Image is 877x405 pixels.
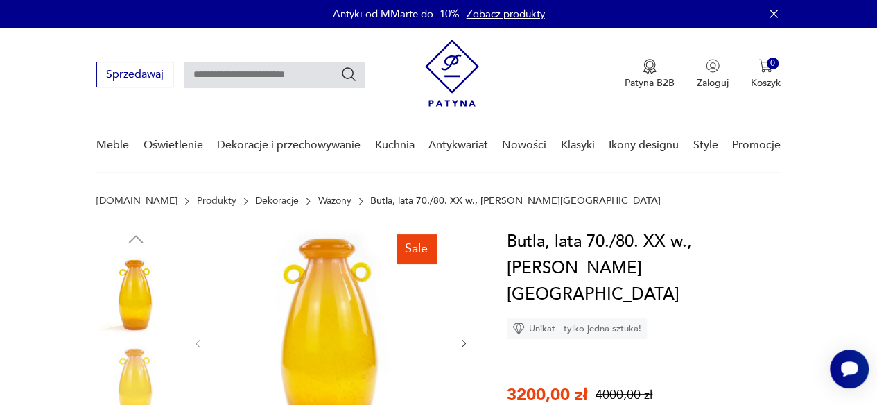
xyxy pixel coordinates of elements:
a: Kuchnia [374,119,414,172]
p: Patyna B2B [625,76,675,89]
button: Zaloguj [697,59,729,89]
a: Ikony designu [609,119,679,172]
img: Ikona medalu [643,59,657,74]
a: [DOMAIN_NAME] [96,196,177,207]
a: Wazony [318,196,351,207]
img: Ikona diamentu [512,322,525,335]
iframe: Smartsupp widget button [830,350,869,388]
div: Unikat - tylko jedna sztuka! [507,318,647,339]
div: Sale [397,234,436,264]
a: Zobacz produkty [467,7,545,21]
p: Butla, lata 70./80. XX w., [PERSON_NAME][GEOGRAPHIC_DATA] [370,196,661,207]
button: Patyna B2B [625,59,675,89]
a: Antykwariat [428,119,488,172]
p: 4000,00 zł [596,386,652,404]
a: Promocje [732,119,781,172]
button: Sprzedawaj [96,62,173,87]
a: Dekoracje [255,196,299,207]
img: Patyna - sklep z meblami i dekoracjami vintage [425,40,479,107]
button: 0Koszyk [751,59,781,89]
p: Koszyk [751,76,781,89]
a: Style [693,119,718,172]
img: Ikonka użytkownika [706,59,720,73]
a: Ikona medaluPatyna B2B [625,59,675,89]
h1: Butla, lata 70./80. XX w., [PERSON_NAME][GEOGRAPHIC_DATA] [507,229,781,308]
a: Dekoracje i przechowywanie [217,119,361,172]
a: Produkty [197,196,236,207]
img: Ikona koszyka [758,59,772,73]
a: Oświetlenie [144,119,203,172]
p: Zaloguj [697,76,729,89]
a: Meble [96,119,129,172]
img: Zdjęcie produktu Butla, lata 70./80. XX w., Z. Horbowy [96,257,175,336]
a: Sprzedawaj [96,71,173,80]
a: Klasyki [561,119,595,172]
button: Szukaj [340,66,357,83]
p: Antyki od MMarte do -10% [333,7,460,21]
a: Nowości [502,119,546,172]
div: 0 [767,58,779,69]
